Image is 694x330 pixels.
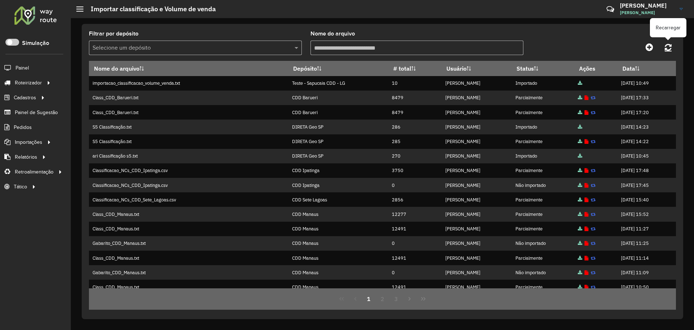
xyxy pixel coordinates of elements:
[89,178,288,192] td: Classificacao_NCs_CDD_Ipatinga.csv
[288,163,388,178] td: CDD Ipatinga
[288,61,388,76] th: Depósito
[388,222,441,236] td: 12491
[512,61,574,76] th: Status
[578,240,582,246] a: Arquivo completo
[288,222,388,236] td: CDD Manaus
[22,39,49,47] label: Simulação
[89,134,288,149] td: S5 Classificação.txt
[441,222,511,236] td: [PERSON_NAME]
[388,280,441,294] td: 12491
[591,255,596,261] a: Reimportar
[15,79,42,87] span: Roteirizador
[574,61,617,76] th: Ações
[15,153,37,161] span: Relatórios
[617,105,676,120] td: [DATE] 17:20
[388,91,441,105] td: 8479
[15,168,53,176] span: Retroalimentação
[512,222,574,236] td: Parcialmente
[578,109,582,116] a: Arquivo completo
[288,149,388,163] td: DIRETA Geo SP
[512,192,574,207] td: Parcialmente
[388,134,441,149] td: 285
[83,5,216,13] h2: Importar classificação e Volume de venda
[388,192,441,207] td: 2856
[89,251,288,265] td: Class_CDD_Manaus.txt
[441,61,511,76] th: Usuário
[388,61,441,76] th: # total
[441,105,511,120] td: [PERSON_NAME]
[578,80,582,86] a: Arquivo completo
[584,182,588,188] a: Exibir log de erros
[617,163,676,178] td: [DATE] 17:48
[388,76,441,91] td: 10
[617,91,676,105] td: [DATE] 17:33
[89,29,138,38] label: Filtrar por depósito
[288,265,388,280] td: CDD Manaus
[89,280,288,294] td: Class_CDD_Manaus.txt
[389,292,403,306] button: 3
[388,163,441,178] td: 3750
[617,149,676,163] td: [DATE] 10:45
[89,120,288,134] td: S5 Classificação.txt
[584,167,588,174] a: Exibir log de erros
[603,1,618,17] a: Contato Rápido
[512,91,574,105] td: Parcialmente
[388,251,441,265] td: 12491
[620,2,674,9] h3: [PERSON_NAME]
[376,292,389,306] button: 2
[591,167,596,174] a: Reimportar
[512,251,574,265] td: Parcialmente
[591,240,596,246] a: Reimportar
[578,138,582,145] a: Arquivo completo
[441,134,511,149] td: [PERSON_NAME]
[441,265,511,280] td: [PERSON_NAME]
[310,29,355,38] label: Nome do arquivo
[617,76,676,91] td: [DATE] 10:49
[584,197,588,203] a: Exibir log de erros
[617,134,676,149] td: [DATE] 14:22
[512,163,574,178] td: Parcialmente
[441,192,511,207] td: [PERSON_NAME]
[512,236,574,251] td: Não importado
[584,270,588,276] a: Exibir log de erros
[584,255,588,261] a: Exibir log de erros
[584,95,588,101] a: Exibir log de erros
[617,280,676,294] td: [DATE] 10:50
[441,236,511,251] td: [PERSON_NAME]
[578,95,582,101] a: Arquivo completo
[388,207,441,221] td: 12277
[512,76,574,91] td: Importado
[89,265,288,280] td: Gabarito_CDD_Manaus.txt
[578,284,582,290] a: Arquivo completo
[89,149,288,163] td: ari Classificação s5.txt
[617,120,676,134] td: [DATE] 14:23
[288,105,388,120] td: CDD Barueri
[617,178,676,192] td: [DATE] 17:45
[441,178,511,192] td: [PERSON_NAME]
[416,292,430,306] button: Last Page
[441,91,511,105] td: [PERSON_NAME]
[441,280,511,294] td: [PERSON_NAME]
[388,265,441,280] td: 0
[15,109,58,116] span: Painel de Sugestão
[441,163,511,178] td: [PERSON_NAME]
[288,120,388,134] td: DIRETA Geo SP
[89,76,288,91] td: importacao_classificacao_volume_venda.txt
[591,284,596,290] a: Reimportar
[578,124,582,130] a: Arquivo completo
[617,207,676,221] td: [DATE] 15:52
[288,134,388,149] td: DIRETA Geo SP
[578,255,582,261] a: Arquivo completo
[89,236,288,251] td: Gabarito_CDD_Manaus.txt
[89,105,288,120] td: Class_CDD_Barueri.txt
[388,236,441,251] td: 0
[620,9,674,16] span: [PERSON_NAME]
[591,197,596,203] a: Reimportar
[578,211,582,217] a: Arquivo completo
[441,207,511,221] td: [PERSON_NAME]
[512,149,574,163] td: Importado
[16,64,29,72] span: Painel
[14,124,32,131] span: Pedidos
[89,91,288,105] td: Class_CDD_Barueri.txt
[584,138,588,145] a: Exibir log de erros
